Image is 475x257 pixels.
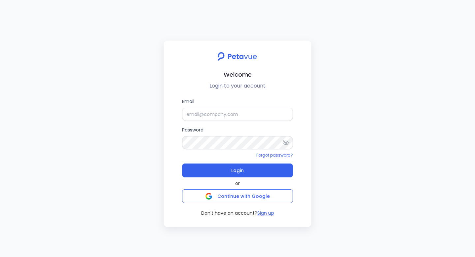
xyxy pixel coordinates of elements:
[235,180,240,187] span: or
[182,98,293,121] label: Email
[182,136,293,149] input: Password
[182,126,293,149] label: Password
[182,164,293,177] button: Login
[213,49,261,64] img: petavue logo
[169,70,306,79] h2: Welcome
[182,108,293,121] input: Email
[217,193,270,200] span: Continue with Google
[231,166,244,175] span: Login
[256,152,293,158] a: Forgot password?
[169,82,306,90] p: Login to your account
[201,210,257,216] span: Don't have an account?
[257,210,274,216] button: Sign up
[182,189,293,203] button: Continue with Google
